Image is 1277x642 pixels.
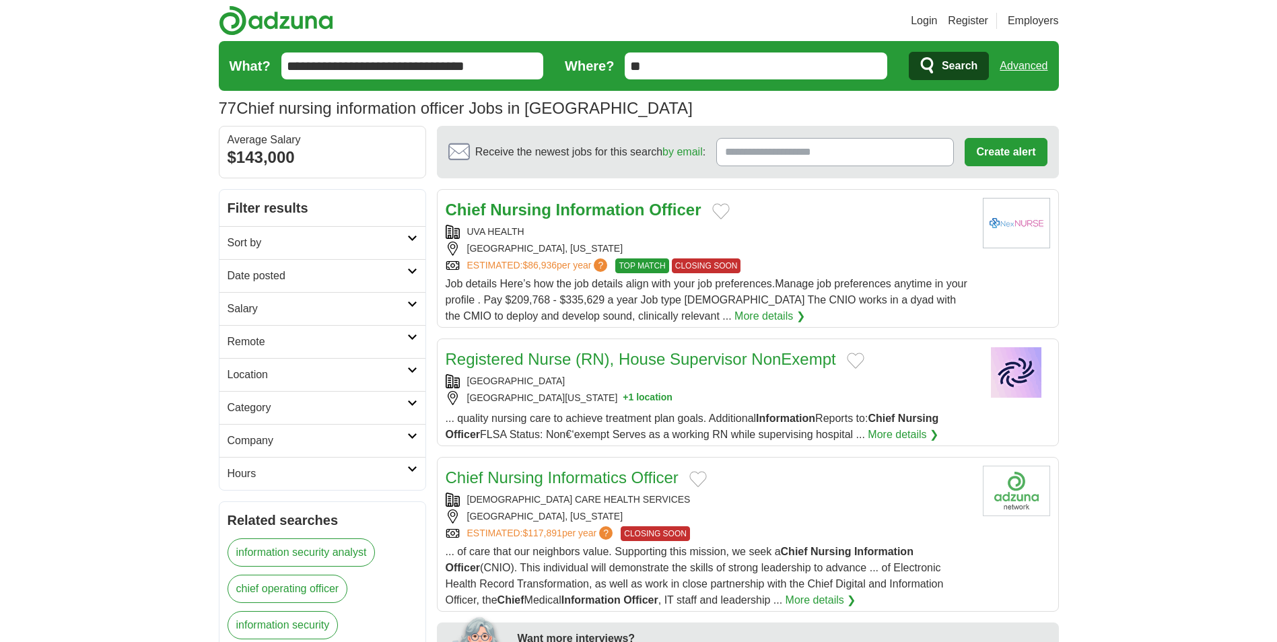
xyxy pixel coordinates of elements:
a: Registered Nurse (RN), House Supervisor NonExempt [446,350,836,368]
div: [GEOGRAPHIC_DATA][US_STATE] [446,391,972,405]
a: Remote [219,325,425,358]
img: UVA Health System logo [983,198,1050,248]
span: ... of care that our neighbors value. Supporting this mission, we seek a (CNIO). This individual ... [446,546,944,606]
a: Login [911,13,937,29]
strong: Officer [623,594,658,606]
span: CLOSING SOON [621,526,690,541]
a: Employers [1008,13,1059,29]
span: + [623,391,628,405]
h2: Location [228,367,407,383]
span: ? [594,258,607,272]
strong: Information [854,546,913,557]
a: Date posted [219,259,425,292]
a: information security [228,611,339,639]
a: ESTIMATED:$86,936per year? [467,258,611,273]
span: Receive the newest jobs for this search : [475,144,705,160]
label: Where? [565,56,614,76]
span: CLOSING SOON [672,258,741,273]
a: More details ❯ [868,427,938,443]
a: Register [948,13,988,29]
h2: Salary [228,301,407,317]
img: Company logo [983,466,1050,516]
a: Category [219,391,425,424]
h2: Filter results [219,190,425,226]
button: +1 location [623,391,672,405]
img: Adzuna logo [219,5,333,36]
a: UVA HEALTH [467,226,524,237]
span: TOP MATCH [615,258,668,273]
strong: Nursing [810,546,851,557]
strong: Nursing [898,413,938,424]
span: 77 [219,96,237,120]
span: Search [942,52,977,79]
a: Company [219,424,425,457]
label: What? [230,56,271,76]
img: Company logo [983,347,1050,398]
h2: Date posted [228,268,407,284]
div: [DEMOGRAPHIC_DATA] CARE HEALTH SERVICES [446,493,972,507]
strong: Officer [446,562,481,573]
a: chief operating officer [228,575,348,603]
span: $117,891 [522,528,561,538]
button: Add to favorite jobs [712,203,730,219]
button: Create alert [965,138,1047,166]
h2: Related searches [228,510,417,530]
a: information security analyst [228,538,376,567]
strong: Chief [868,413,895,424]
h2: Category [228,400,407,416]
a: Advanced [1000,52,1047,79]
h1: Chief nursing information officer Jobs in [GEOGRAPHIC_DATA] [219,99,693,117]
strong: Information [556,201,645,219]
span: $86,936 [522,260,557,271]
strong: Chief [446,201,486,219]
h2: Company [228,433,407,449]
div: $143,000 [228,145,417,170]
strong: Information [756,413,815,424]
button: Add to favorite jobs [689,471,707,487]
h2: Sort by [228,235,407,251]
a: More details ❯ [734,308,805,324]
a: by email [662,146,703,157]
button: Add to favorite jobs [847,353,864,369]
strong: Nursing [490,201,551,219]
a: Hours [219,457,425,490]
a: Chief Nursing Informatics Officer [446,468,679,487]
a: Location [219,358,425,391]
div: Average Salary [228,135,417,145]
button: Search [909,52,989,80]
div: [GEOGRAPHIC_DATA], [US_STATE] [446,509,972,524]
a: More details ❯ [786,592,856,608]
div: [GEOGRAPHIC_DATA], [US_STATE] [446,242,972,256]
a: Salary [219,292,425,325]
span: ? [599,526,613,540]
strong: Officer [446,429,481,440]
strong: Chief [497,594,524,606]
strong: Information [561,594,621,606]
div: [GEOGRAPHIC_DATA] [446,374,972,388]
a: Sort by [219,226,425,259]
span: ... quality nursing care to achieve treatment plan goals. Additional Reports to: FLSA Status: Non... [446,413,939,440]
a: Chief Nursing Information Officer [446,201,701,219]
strong: Chief [781,546,808,557]
a: ESTIMATED:$117,891per year? [467,526,616,541]
span: Job details Here’s how the job details align with your job preferences.Manage job preferences any... [446,278,967,322]
h2: Remote [228,334,407,350]
h2: Hours [228,466,407,482]
strong: Officer [649,201,701,219]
